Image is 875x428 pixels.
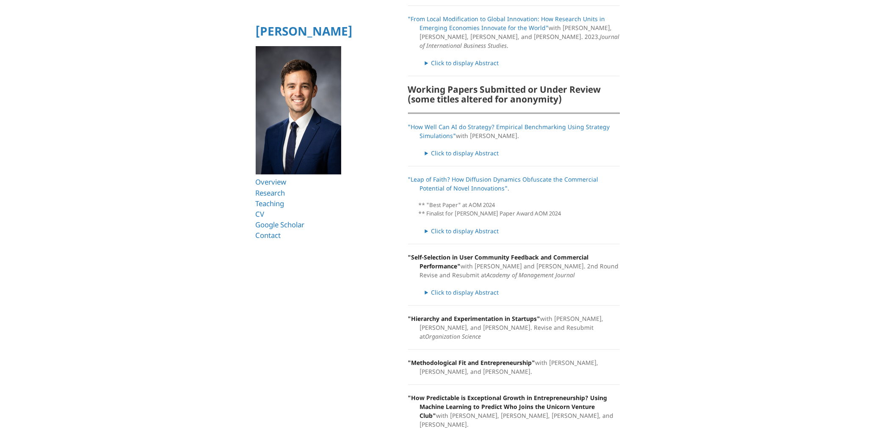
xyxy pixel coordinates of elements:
[425,149,620,157] summary: Click to display Abstract
[408,14,620,50] p: with [PERSON_NAME], [PERSON_NAME], [PERSON_NAME], and [PERSON_NAME]. 2023. .
[256,188,285,198] a: Research
[408,253,589,270] strong: "Self-Selection in User Community Feedback and Commercial Performance"
[408,359,535,367] strong: "Methodological Fit and Entrepreneurship"
[256,230,281,240] a: Contact
[408,314,620,341] p: with [PERSON_NAME], [PERSON_NAME], and [PERSON_NAME]. Revise and Resubmit at
[425,332,481,340] i: Organization Science
[425,58,620,67] details: Lore ips dolo sitametco adi elitsed do eiusmodt incidid ut laboree do magnaa enimadmini ve quis n...
[256,46,342,175] img: Ryan T Allen HBS
[419,201,620,218] p: ** "Best Paper" at AOM 2024 ** Finalist for [PERSON_NAME] Paper Award AOM 2024
[425,288,620,297] details: Lorem ipsumdol si ametconse adipiscing elitseddoeiu temp incididuntutl etdolore magn aliquaenima ...
[425,226,620,235] details: This study offers a demand-side explanation for why many novel innovations succeed despite initia...
[256,23,353,39] a: [PERSON_NAME]
[256,220,305,229] a: Google Scholar
[408,85,620,104] h2: Working Papers Submitted or Under Review (some titles altered for anonymity)
[256,209,265,219] a: CV
[425,58,620,67] summary: Click to display Abstract
[408,358,620,376] p: with [PERSON_NAME], [PERSON_NAME], and [PERSON_NAME].
[408,253,620,279] p: with [PERSON_NAME] and [PERSON_NAME]. 2nd Round Revise and Resubmit at
[256,177,287,187] a: Overview
[408,122,620,140] p: with [PERSON_NAME].
[487,271,575,279] i: Academy of Management Journal
[425,149,620,157] details: Loremipsum dolo sitame cons adipi elitsedd ei tempo incididu utlabo (ETDo) magnaa e adminim ve qu...
[425,226,620,235] summary: Click to display Abstract
[425,288,620,297] summary: Click to display Abstract
[408,175,620,193] p: .
[408,175,599,192] a: "Leap of Faith? How Diffusion Dynamics Obfuscate the Commercial Potential of Novel Innovations"
[408,315,541,323] strong: "Hierarchy and Experimentation in Startups"
[256,199,284,208] a: Teaching
[408,15,605,32] a: "From Local Modification to Global Innovation: How Research Units in Emerging Economies Innovate ...
[420,33,620,50] i: Journal of International Business Studies
[408,123,610,140] a: "How Well Can AI do Strategy? Empirical Benchmarking Using Strategy Simulations"
[408,394,607,420] strong: "How Predictable is Exceptional Growth in Entrepreneurship? Using Machine Learning to Predict Who...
